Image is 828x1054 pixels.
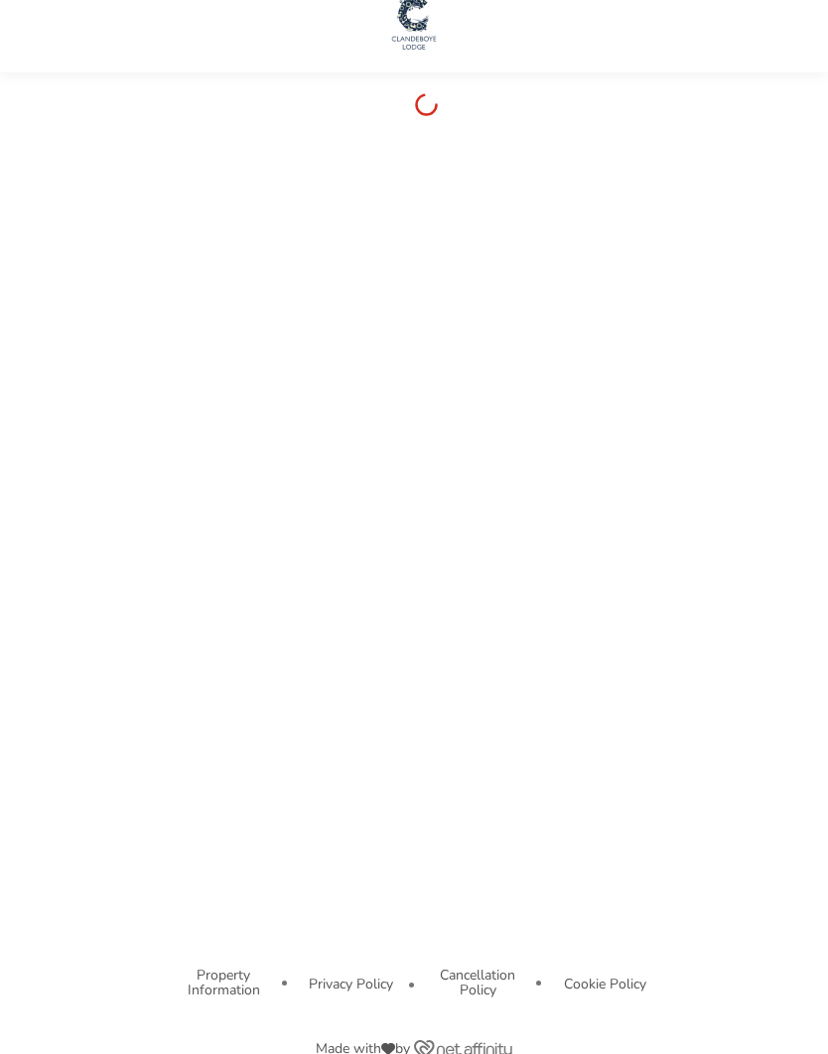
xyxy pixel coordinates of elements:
button: Cookie Policy [564,977,646,991]
button: Privacy Policy [309,977,393,991]
button: Property Information [172,968,275,998]
div: loading [414,92,439,117]
button: Cancellation Policy [426,968,529,998]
